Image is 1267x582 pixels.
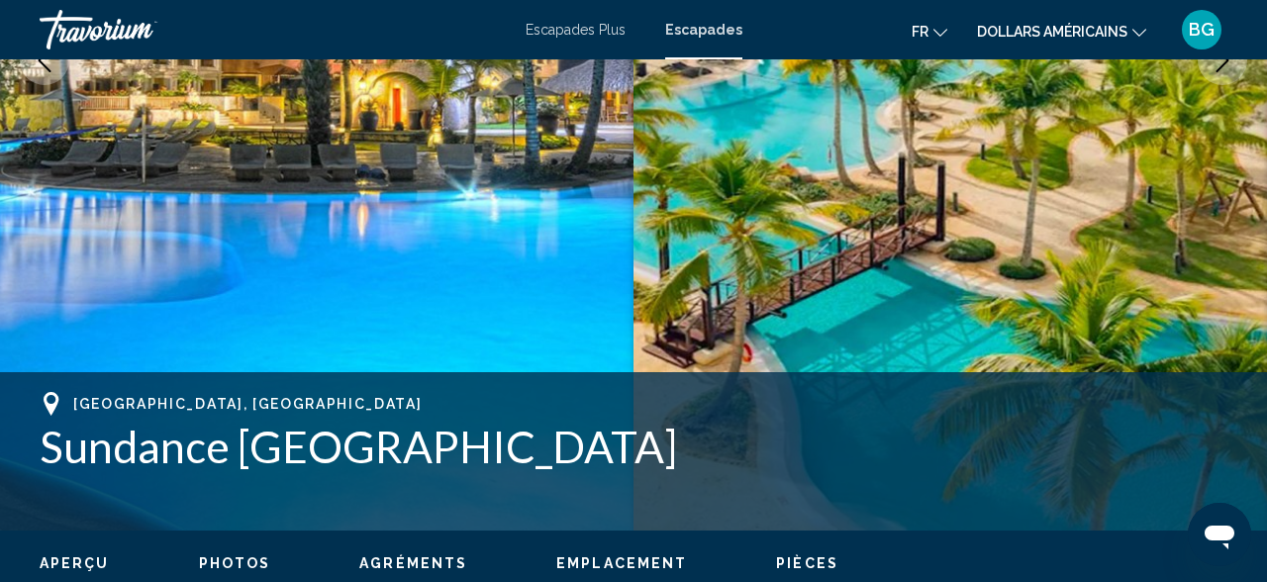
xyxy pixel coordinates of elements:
font: fr [912,24,928,40]
span: Aperçu [40,555,110,571]
button: Changer de devise [977,17,1146,46]
span: Agréments [359,555,467,571]
font: dollars américains [977,24,1127,40]
a: Escapades Plus [526,22,626,38]
a: Escapades [665,22,742,38]
button: Next image [1198,36,1247,85]
span: Photos [199,555,271,571]
span: Pièces [776,555,838,571]
button: Changer de langue [912,17,947,46]
a: Travorium [40,10,506,49]
button: Menu utilisateur [1176,9,1227,50]
iframe: Bouton de lancement de la fenêtre de messagerie [1188,503,1251,566]
h1: Sundance [GEOGRAPHIC_DATA] [40,421,1227,472]
font: BG [1189,19,1215,40]
span: Emplacement [556,555,687,571]
button: Aperçu [40,554,110,572]
button: Previous image [20,36,69,85]
button: Emplacement [556,554,687,572]
button: Pièces [776,554,838,572]
button: Agréments [359,554,467,572]
button: Photos [199,554,271,572]
span: [GEOGRAPHIC_DATA], [GEOGRAPHIC_DATA] [73,396,422,412]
